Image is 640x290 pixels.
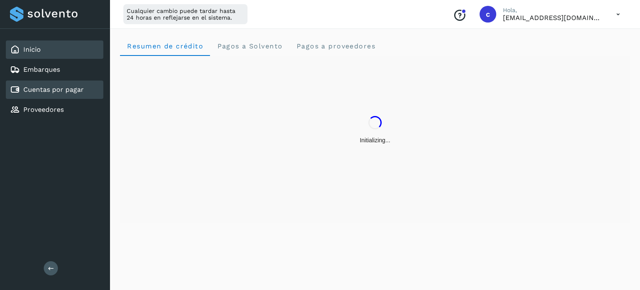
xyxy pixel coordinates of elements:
div: Cuentas por pagar [6,81,103,99]
span: Pagos a Solvento [217,42,282,50]
a: Proveedores [23,106,64,113]
a: Cuentas por pagar [23,86,84,93]
span: Pagos a proveedores [296,42,375,50]
div: Embarques [6,61,103,79]
a: Embarques [23,66,60,73]
a: Inicio [23,45,41,53]
p: cxp1@53cargo.com [503,14,603,22]
div: Proveedores [6,101,103,119]
span: Resumen de crédito [127,42,203,50]
div: Cualquier cambio puede tardar hasta 24 horas en reflejarse en el sistema. [123,4,247,24]
p: Hola, [503,7,603,14]
div: Inicio [6,40,103,59]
